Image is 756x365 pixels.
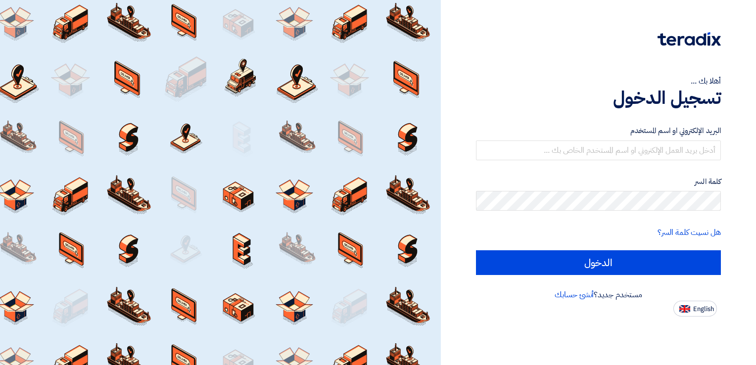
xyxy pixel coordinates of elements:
[476,250,721,275] input: الدخول
[476,176,721,187] label: كلمة السر
[658,32,721,46] img: Teradix logo
[679,305,690,313] img: en-US.png
[658,227,721,238] a: هل نسيت كلمة السر؟
[476,125,721,137] label: البريد الإلكتروني او اسم المستخدم
[673,301,717,317] button: English
[476,75,721,87] div: أهلا بك ...
[555,289,594,301] a: أنشئ حسابك
[476,87,721,109] h1: تسجيل الدخول
[476,289,721,301] div: مستخدم جديد؟
[476,140,721,160] input: أدخل بريد العمل الإلكتروني او اسم المستخدم الخاص بك ...
[693,306,714,313] span: English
